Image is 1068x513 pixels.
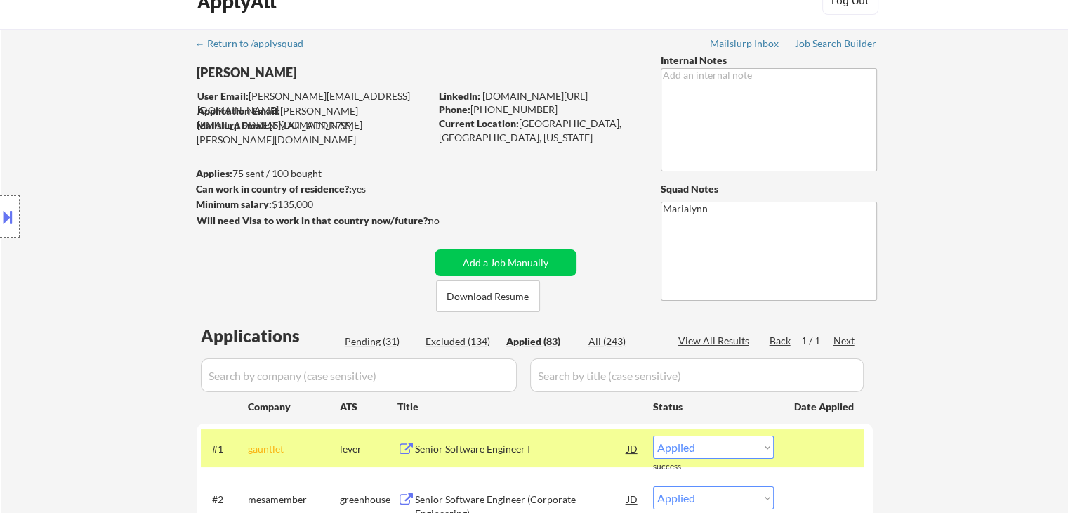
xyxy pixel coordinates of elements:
[435,249,576,276] button: Add a Job Manually
[195,39,317,48] div: ← Return to /applysquad
[770,334,792,348] div: Back
[201,358,517,392] input: Search by company (case sensitive)
[212,442,237,456] div: #1
[439,117,638,144] div: [GEOGRAPHIC_DATA], [GEOGRAPHIC_DATA], [US_STATE]
[482,90,588,102] a: [DOMAIN_NAME][URL]
[530,358,864,392] input: Search by title (case sensitive)
[439,90,480,102] strong: LinkedIn:
[626,486,640,512] div: JD
[397,400,640,414] div: Title
[197,89,430,117] div: [PERSON_NAME][EMAIL_ADDRESS][DOMAIN_NAME]
[661,53,877,67] div: Internal Notes
[196,167,430,181] div: 75 sent / 100 bought
[340,442,397,456] div: lever
[415,442,627,456] div: Senior Software Engineer I
[248,442,340,456] div: gauntlet
[439,103,638,117] div: [PHONE_NUMBER]
[197,64,485,82] div: [PERSON_NAME]
[196,182,426,196] div: yes
[795,38,877,52] a: Job Search Builder
[710,39,780,48] div: Mailslurp Inbox
[196,183,352,195] strong: Can work in country of residence?:
[794,400,856,414] div: Date Applied
[588,335,659,349] div: All (243)
[678,334,753,348] div: View All Results
[833,334,856,348] div: Next
[196,197,430,212] div: $135,000
[626,436,640,461] div: JD
[710,38,780,52] a: Mailslurp Inbox
[653,394,774,419] div: Status
[439,103,470,115] strong: Phone:
[340,493,397,507] div: greenhouse
[212,493,237,507] div: #2
[340,400,397,414] div: ATS
[439,117,519,129] strong: Current Location:
[197,214,430,226] strong: Will need Visa to work in that country now/future?:
[248,400,340,414] div: Company
[201,327,340,344] div: Applications
[801,334,833,348] div: 1 / 1
[795,39,877,48] div: Job Search Builder
[428,214,468,228] div: no
[426,335,496,349] div: Excluded (134)
[345,335,415,349] div: Pending (31)
[248,493,340,507] div: mesamember
[506,335,576,349] div: Applied (83)
[653,461,709,473] div: success
[197,104,430,131] div: [PERSON_NAME][EMAIL_ADDRESS][DOMAIN_NAME]
[195,38,317,52] a: ← Return to /applysquad
[197,119,430,146] div: [EMAIL_ADDRESS][PERSON_NAME][DOMAIN_NAME]
[661,182,877,196] div: Squad Notes
[436,280,540,312] button: Download Resume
